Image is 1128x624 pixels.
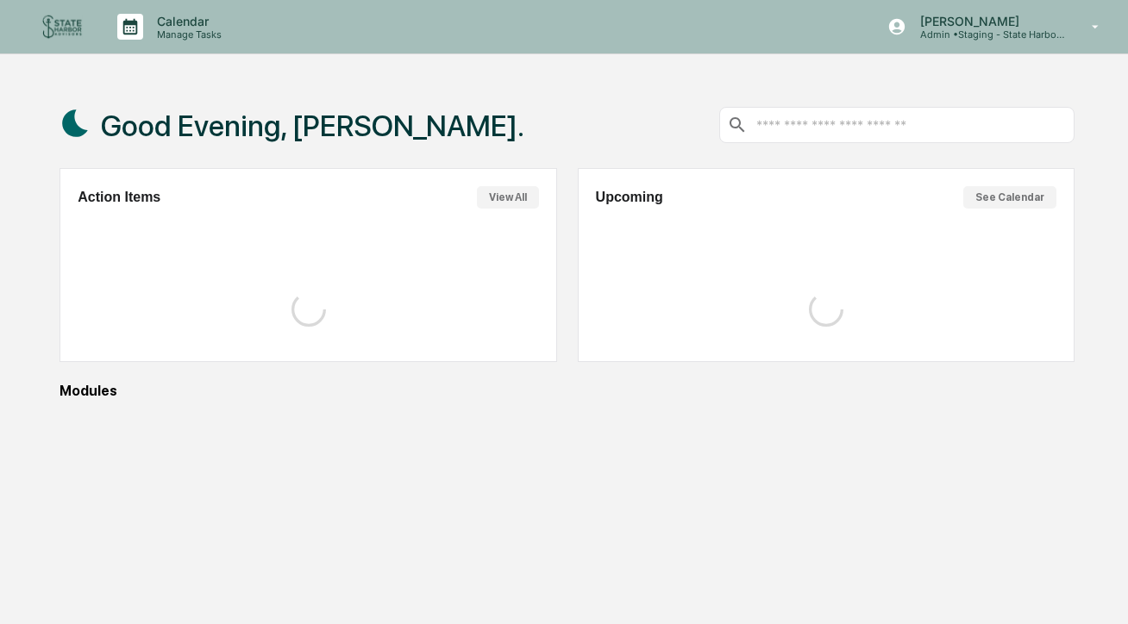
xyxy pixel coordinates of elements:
p: Manage Tasks [143,28,230,41]
p: [PERSON_NAME] [906,14,1067,28]
button: View All [477,186,539,209]
img: logo [41,6,83,47]
div: Modules [60,383,1075,399]
p: Admin • Staging - State Harbor Advisors [906,28,1067,41]
h1: Good Evening, [PERSON_NAME]. [101,109,524,143]
h2: Action Items [78,190,160,205]
h2: Upcoming [596,190,663,205]
p: Calendar [143,14,230,28]
button: See Calendar [963,186,1056,209]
